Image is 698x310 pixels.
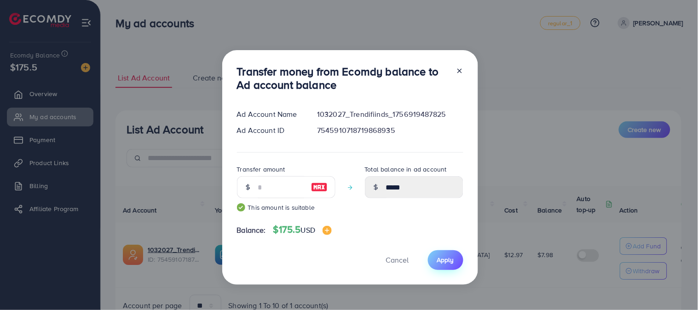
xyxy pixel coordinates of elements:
span: Balance: [237,225,266,235]
small: This amount is suitable [237,203,335,212]
button: Cancel [375,250,421,270]
img: image [311,182,328,193]
span: USD [301,225,315,235]
img: guide [237,203,245,212]
div: 7545910718719868935 [310,125,470,136]
button: Apply [428,250,463,270]
img: image [323,226,332,235]
label: Total balance in ad account [365,165,447,174]
h3: Transfer money from Ecomdy balance to Ad account balance [237,65,449,92]
span: Cancel [386,255,409,265]
div: 1032027_Trendifiinds_1756919487825 [310,109,470,120]
div: Ad Account Name [230,109,310,120]
iframe: Chat [659,269,691,303]
label: Transfer amount [237,165,285,174]
span: Apply [437,255,454,264]
h4: $175.5 [273,224,332,235]
div: Ad Account ID [230,125,310,136]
